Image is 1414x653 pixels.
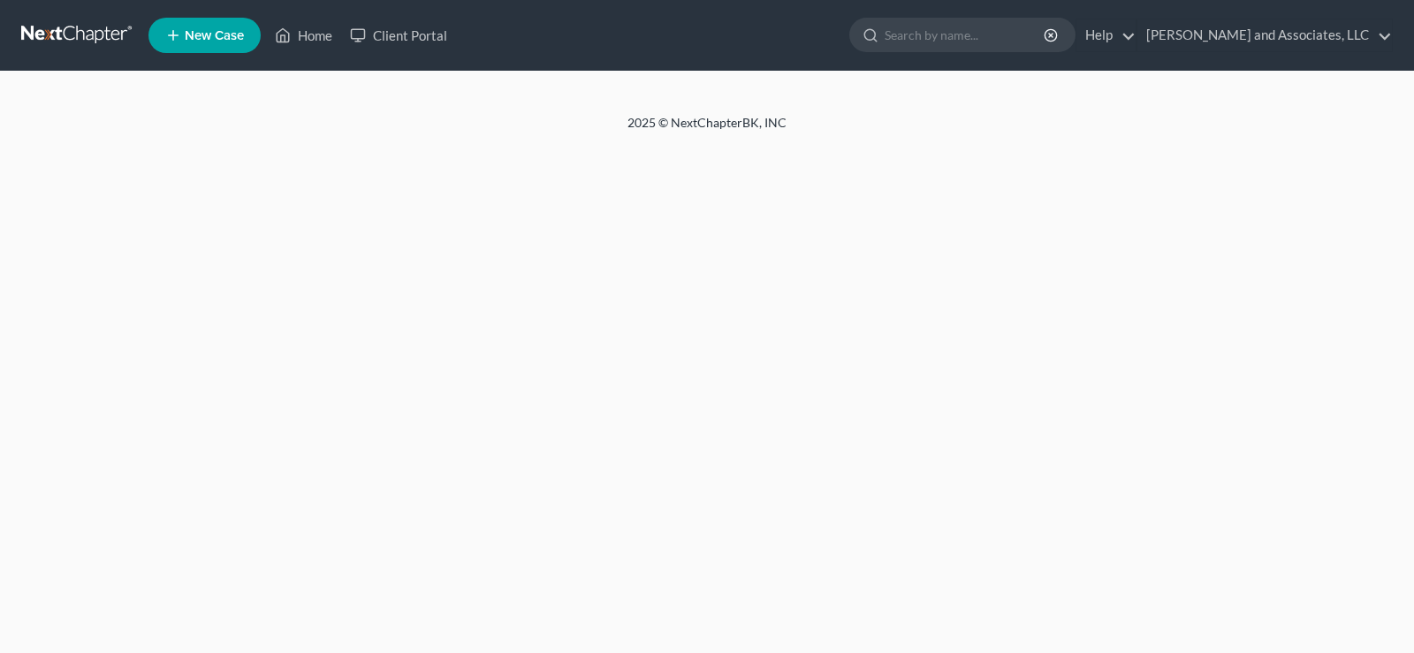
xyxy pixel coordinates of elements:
[1137,19,1392,51] a: [PERSON_NAME] and Associates, LLC
[885,19,1046,51] input: Search by name...
[203,114,1211,146] div: 2025 © NextChapterBK, INC
[1076,19,1136,51] a: Help
[341,19,456,51] a: Client Portal
[266,19,341,51] a: Home
[185,29,244,42] span: New Case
